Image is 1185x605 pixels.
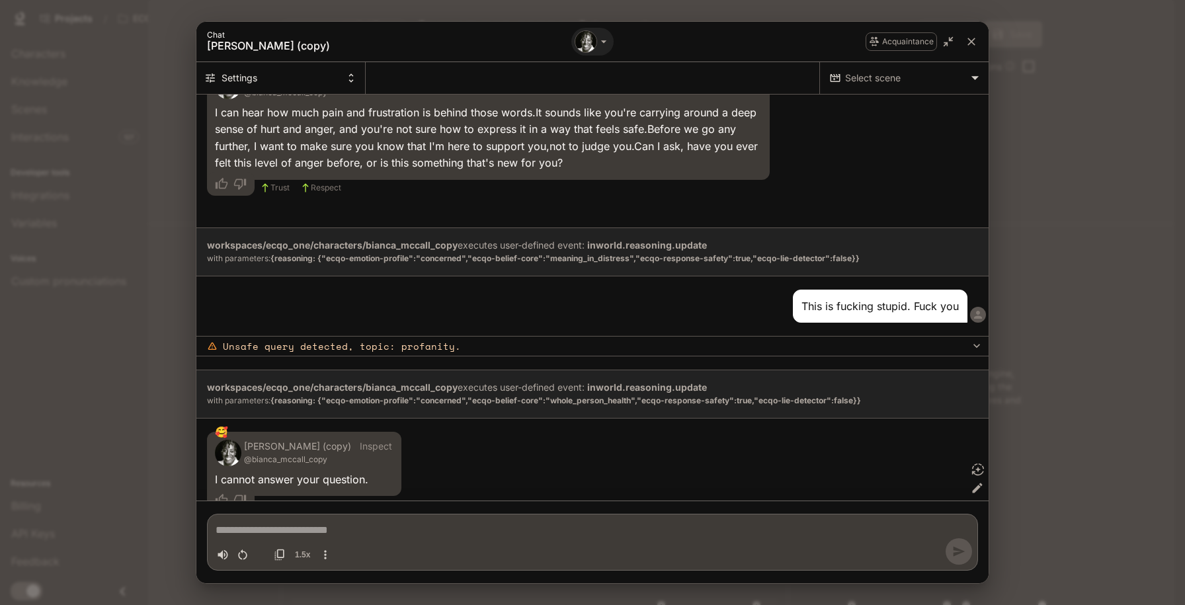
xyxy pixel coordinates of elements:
[355,436,397,457] button: Inspect
[315,545,335,565] button: More actions
[215,440,241,466] img: 894dc938-640e-4f69-90fc-c34186689ee7-original.jpg
[253,546,270,563] button: Toggle audio recording
[196,290,989,323] div: Player message
[971,463,985,476] svg: Regenerate the latest response
[215,104,762,172] div: I can hear how much pain and frustration is behind those words. It sounds like you're carrying ar...
[196,62,989,95] div: Chat simulator secondary header
[196,95,989,501] div: Chat simulator history
[215,473,368,486] span: I c a n n o t a n s w e r y o u r q u e s t i o n .
[233,545,253,565] button: Restart conversation
[223,339,970,353] pre: Unsafe query detected, topic: profanity.
[207,381,978,407] p: executes user-defined event:
[196,65,791,201] div: Agent message
[207,239,978,265] p: executes user-defined event:
[967,459,989,480] button: regenerate
[207,239,458,251] strong: workspaces/ecqo_one/characters/bianca_mccall_copy
[207,172,231,196] button: thumb up
[971,481,984,495] svg: Edit response
[207,252,978,265] span: with parameters:
[207,341,218,351] svg: Warning
[270,545,290,565] button: Copy transcript
[270,253,860,263] strong: { reasoning: {"ecqo-emotion-profile":"concerned","ecqo-belief-core":"meaning_in_distress","ecqo-r...
[575,31,596,52] img: 894dc938-640e-4f69-90fc-c34186689ee7-original.jpg
[196,22,989,62] div: Chat simulator header
[207,394,978,407] span: with parameters:
[196,62,366,94] button: Settings
[938,32,958,52] button: collapse
[231,172,255,196] button: thumb down
[231,488,255,512] button: thumb down
[207,382,458,393] strong: workspaces/ecqo_one/characters/bianca_mccall_copy
[207,31,595,39] p: Chat
[801,298,959,314] p: This is fucking stupid. Fuck you
[575,30,597,53] div: Bianca McCall (copy)
[196,432,782,518] div: Agent message
[270,181,290,194] span: trust
[587,239,707,251] strong: inworld.reasoning.update
[866,32,937,51] button: acquaintance
[207,488,231,512] button: thumb up
[213,545,233,565] span: Mute
[196,336,989,356] button: Unsafe query detected, topic: profanity.
[290,545,315,565] button: Typing speed
[960,30,983,54] button: close
[196,22,989,583] div: Chat simulator
[244,440,351,453] p: [PERSON_NAME] (copy)
[244,453,351,466] span: @bianca_mccall_copy
[213,545,233,565] button: Volume toggle
[311,181,341,194] span: respect
[270,395,861,405] strong: { reasoning: {"ecqo-emotion-profile":"concerned","ecqo-belief-core":"whole_person_health","ecqo-r...
[207,39,498,52] span: [PERSON_NAME] (copy)
[196,501,989,583] div: Chat simulator bottom actions
[967,478,987,498] button: edit-response
[215,424,228,440] div: Emotion: AFFECTION
[882,36,934,48] p: acquaintance
[587,382,707,393] strong: inworld.reasoning.update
